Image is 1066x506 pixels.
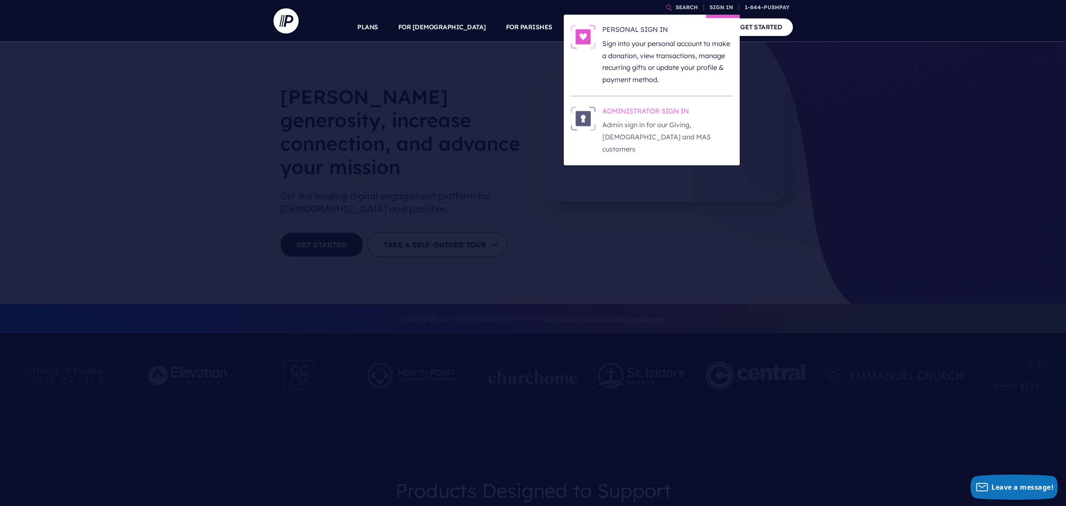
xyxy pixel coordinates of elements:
[970,475,1058,500] button: Leave a message!
[602,106,733,119] h6: ADMINISTRATOR SIGN IN
[357,13,378,42] a: PLANS
[398,13,486,42] a: FOR [DEMOGRAPHIC_DATA]
[506,13,552,42] a: FOR PARISHES
[570,25,596,49] img: PERSONAL SIGN IN - Illustration
[602,38,733,86] p: Sign into your personal account to make a donation, view transactions, manage recurring gifts or ...
[573,13,610,42] a: SOLUTIONS
[602,119,733,155] p: Admin sign in for our Giving, [DEMOGRAPHIC_DATA] and MAS customers
[602,25,733,37] h6: PERSONAL SIGN IN
[730,18,793,36] a: GET STARTED
[570,106,733,155] a: ADMINISTRATOR SIGN IN - Illustration ADMINISTRATOR SIGN IN Admin sign in for our Giving, [DEMOGRA...
[679,13,710,42] a: COMPANY
[991,483,1053,492] span: Leave a message!
[570,25,733,86] a: PERSONAL SIGN IN - Illustration PERSONAL SIGN IN Sign into your personal account to make a donati...
[570,106,596,131] img: ADMINISTRATOR SIGN IN - Illustration
[630,13,659,42] a: EXPLORE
